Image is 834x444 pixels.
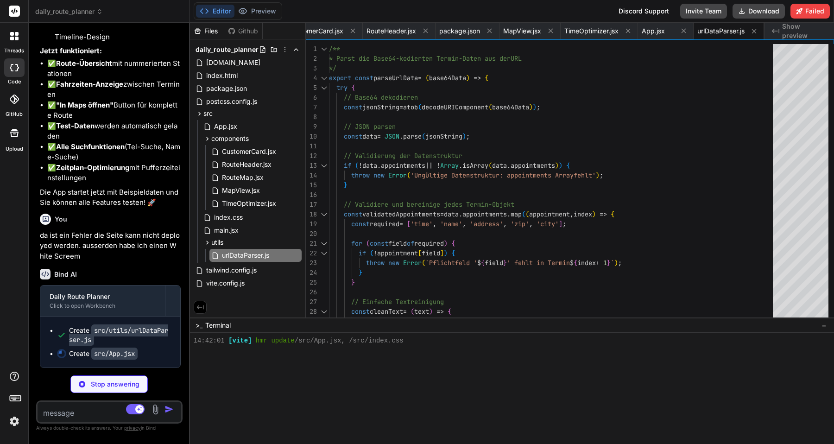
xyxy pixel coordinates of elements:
span: 1 [603,259,607,267]
span: new [388,259,399,267]
span: ; [618,259,622,267]
span: { [451,239,455,247]
strong: Alle Suchfunktionen [56,142,125,151]
span: ; [600,171,603,179]
span: base64Data [492,103,529,111]
div: Click to collapse the range. [318,239,330,248]
span: index.html [205,70,239,81]
strong: Zeitplan-Optimierung [56,163,129,172]
span: data [444,210,459,218]
span: hmr update [256,336,295,345]
span: ) [555,161,559,170]
span: ( [355,161,359,170]
span: export [329,74,351,82]
span: Array [440,161,459,170]
span: } [607,259,611,267]
span: ) [529,103,533,111]
div: 17 [306,200,317,209]
span: ' fehlt in Termin [507,259,570,267]
span: package.json [439,26,480,36]
span: const [344,103,362,111]
span: ; [562,220,566,228]
span: + [596,259,600,267]
span: CustomerCard.jsx [289,26,343,36]
button: Editor [196,5,234,18]
span: text [377,317,392,325]
li: ✅ zwischen Terminen [47,79,181,100]
span: if [359,317,366,325]
span: base64Data [429,74,466,82]
div: 3 [306,63,317,73]
img: settings [6,413,22,429]
span: ! [359,161,362,170]
span: , [433,220,436,228]
li: mit Timeline-Design [47,21,181,42]
button: Failed [790,4,830,19]
span: try [336,83,347,92]
span: { [485,74,488,82]
span: ( [418,103,422,111]
span: const [344,210,362,218]
span: ) [462,132,466,140]
p: Always double-check its answers. Your in Bind [36,424,183,432]
strong: "In Maps öffnen" [56,101,114,109]
span: ( [422,132,425,140]
span: ( [370,317,373,325]
span: App.jsx [213,121,238,132]
span: { [574,259,577,267]
div: Discord Support [613,4,675,19]
span: ) [444,249,448,257]
span: 'city' [537,220,559,228]
span: { [451,249,455,257]
span: Show preview [782,22,827,40]
span: new [373,171,385,179]
span: ) [533,103,537,111]
span: data [492,161,507,170]
div: Click to collapse the range. [318,307,330,317]
span: ( [525,210,529,218]
div: Click to collapse the range. [318,209,330,219]
div: 10 [306,132,317,141]
span: // Validiere und bereinige jedes Termin-Objekt [344,200,514,209]
span: map [511,210,522,218]
div: Click to collapse the range. [318,83,330,93]
span: index [577,259,596,267]
span: urlDataParser.js [697,26,745,36]
span: field [422,249,440,257]
span: package.json [205,83,248,94]
span: parseUrlData [373,74,418,82]
button: Preview [234,5,280,18]
li: ✅ Button für komplette Route [47,100,181,121]
span: = [418,74,422,82]
span: ) [596,171,600,179]
div: Click to collapse the range. [318,73,330,83]
button: Invite Team [680,4,727,19]
div: 28 [306,307,317,317]
span: data [362,161,377,170]
span: appointments [511,161,555,170]
div: 11 [306,141,317,151]
span: return [399,317,422,325]
span: TimeOptimizer.jsx [564,26,619,36]
span: ! [373,249,377,257]
span: RouteHeader.jsx [366,26,416,36]
span: appointments [381,161,425,170]
div: 25 [306,278,317,287]
span: '' [425,317,433,325]
span: tailwind.config.js [205,265,258,276]
div: 23 [306,258,317,268]
span: ) [444,239,448,247]
div: 22 [306,248,317,258]
span: ] [440,249,444,257]
span: } [351,278,355,286]
span: appointment [529,210,570,218]
span: } [359,268,362,277]
span: ! [373,317,377,325]
div: 12 [306,151,317,161]
span: jsonString [362,103,399,111]
strong: Jetzt funktioniert: [40,46,102,55]
span: 'address' [470,220,503,228]
span: ( [425,74,429,82]
span: ) [559,161,562,170]
div: 18 [306,209,317,219]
